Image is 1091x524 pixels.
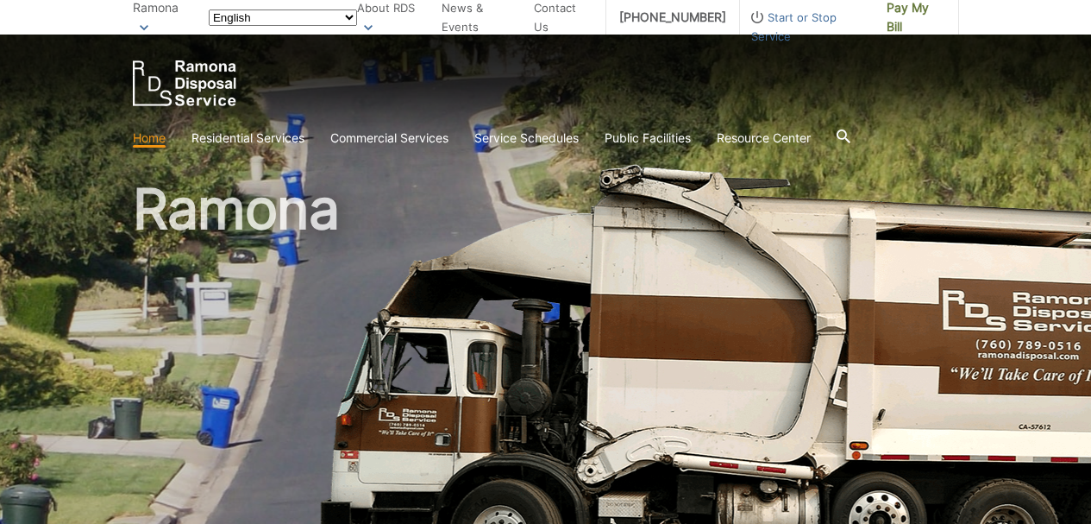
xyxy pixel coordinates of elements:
a: Home [133,129,166,148]
a: Service Schedules [474,129,579,148]
a: Commercial Services [330,129,448,148]
a: Residential Services [191,129,304,148]
select: Select a language [209,9,357,26]
a: Resource Center [717,129,811,148]
a: EDCD logo. Return to the homepage. [133,60,236,106]
a: Public Facilities [605,129,691,148]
